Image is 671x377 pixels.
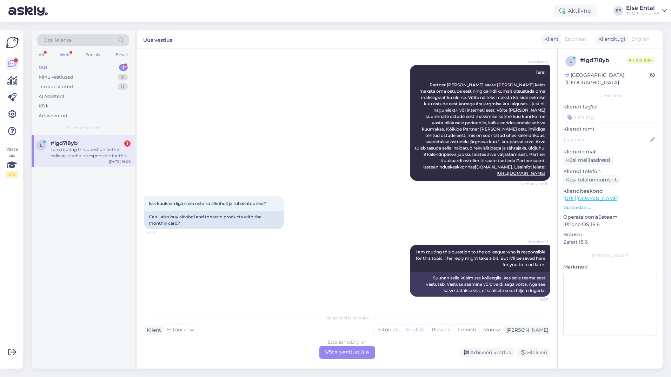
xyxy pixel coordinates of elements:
p: Märkmed [563,263,657,271]
span: AI Assistent [522,239,548,244]
div: Klienditugi [596,35,625,43]
div: Valige keel ja vastake [144,315,550,321]
span: l [40,143,42,148]
div: 1 [119,64,128,71]
input: Lisa tag [563,112,657,123]
a: Else EntalTKM Finants AS [626,5,667,16]
a: [URL][DOMAIN_NAME] [497,171,545,176]
span: Muu [483,326,494,333]
div: Tiimi vestlused [39,83,73,90]
div: Uus [39,64,48,71]
div: All [37,50,45,59]
div: Klient [542,35,559,43]
p: Vaata edasi ... [563,204,657,211]
span: l [570,59,572,64]
div: Küsi telefoninumbrit [563,175,620,185]
div: Can I also buy alcohol and tobacco products with the monthly card? [144,211,284,229]
input: Lisa nimi [564,136,649,144]
span: Nähtud ✓ 16:06 [521,181,548,186]
div: I am routing this question to the colleague who is responsible for this topic. The reply might ta... [51,146,131,159]
a: [URL][DOMAIN_NAME] [563,195,618,201]
div: Suunan selle küsimuse kolleegile, kes selle teema eest vastutab. Vastuse saamine võib veidi aega ... [410,272,550,297]
div: 0 [118,74,128,81]
div: [DATE] 16:06 [109,159,131,164]
div: Russian [428,325,454,335]
div: Kõik [39,102,49,110]
div: [PERSON_NAME] [504,326,548,334]
a: [DOMAIN_NAME] [475,164,512,170]
div: Arhiveeritud [39,112,67,119]
span: I am routing this question to the colleague who is responsible for this topic. The reply might ta... [416,249,546,267]
div: AI Assistent [39,93,65,100]
div: Email [114,50,129,59]
div: Socials [84,50,101,59]
div: TKM Finants AS [626,11,659,16]
p: Operatsioonisüsteem [563,213,657,221]
div: [PERSON_NAME] [563,253,657,259]
p: iPhone OS 18.6 [563,221,657,228]
div: [GEOGRAPHIC_DATA], [GEOGRAPHIC_DATA] [565,72,650,86]
span: Uued vestlused [67,125,100,131]
span: Estonian [565,35,586,43]
div: Küsi meiliaadressi [563,156,613,165]
span: Tere! Partner [PERSON_NAME] saate [PERSON_NAME] käies maksta oma ostude eest ning paindlikumalt o... [415,70,546,176]
div: Estonian [374,325,402,335]
div: Web [58,50,71,59]
p: Klienditeekond [563,187,657,195]
span: Online [626,57,655,64]
span: Otsi kliente [44,37,72,44]
span: 16:06 [146,230,172,235]
div: Võta vestlus üle [319,346,375,359]
div: Kliendi info [563,93,657,99]
p: Safari 18.6 [563,238,657,246]
p: Kliendi email [563,148,657,156]
div: Blokeeri [517,348,550,357]
span: #lgd7l8yb [51,140,78,146]
span: kas kuukaardiga saab osta ka alkoholi ja tubakatooteid? [149,201,266,206]
p: Brauser [563,231,657,238]
div: Aktiivne [554,5,597,17]
img: Askly Logo [6,36,19,49]
div: English [402,325,428,335]
div: # lgd7l8yb [580,56,626,65]
div: Vaata siia [6,146,18,178]
div: EE [613,6,623,16]
div: Klient [144,326,161,334]
div: 0 [118,83,128,90]
span: 16:07 [522,297,548,302]
label: Uus vestlus [143,34,172,44]
p: Kliendi nimi [563,125,657,133]
p: Kliendi telefon [563,168,657,175]
div: Finnish [454,325,479,335]
div: Else Ental [626,5,659,11]
div: Arhiveeri vestlus [460,348,514,357]
span: Estonian [167,326,188,334]
span: AI Assistent [522,59,548,65]
p: Kliendi tag'id [563,103,657,111]
div: Estonian to English [328,339,366,345]
div: Minu vestlused [39,74,73,81]
div: 1 / 3 [6,171,18,178]
span: English [631,35,650,43]
div: 1 [124,140,131,147]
